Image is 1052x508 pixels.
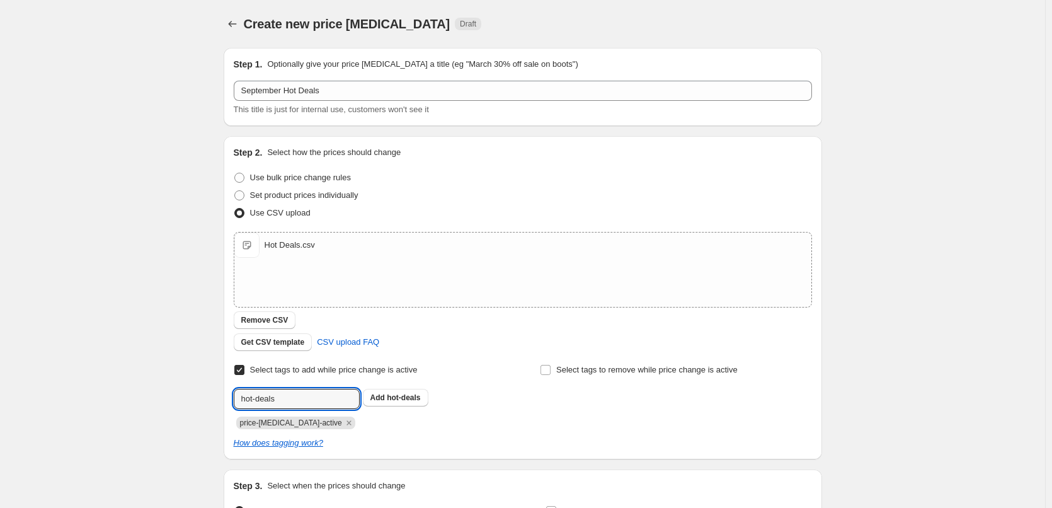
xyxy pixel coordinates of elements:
[224,15,241,33] button: Price change jobs
[343,417,355,429] button: Remove price-change-job-active
[309,332,387,352] a: CSV upload FAQ
[250,190,358,200] span: Set product prices individually
[317,336,379,349] span: CSV upload FAQ
[250,208,311,217] span: Use CSV upload
[234,438,323,447] a: How does tagging work?
[234,311,296,329] button: Remove CSV
[234,105,429,114] span: This title is just for internal use, customers won't see it
[244,17,450,31] span: Create new price [MEDICAL_DATA]
[363,389,428,407] button: Add hot-deals
[460,19,476,29] span: Draft
[387,393,420,402] span: hot-deals
[234,58,263,71] h2: Step 1.
[267,480,405,492] p: Select when the prices should change
[250,365,418,374] span: Select tags to add while price change is active
[241,315,289,325] span: Remove CSV
[250,173,351,182] span: Use bulk price change rules
[234,146,263,159] h2: Step 2.
[267,58,578,71] p: Optionally give your price [MEDICAL_DATA] a title (eg "March 30% off sale on boots")
[234,480,263,492] h2: Step 3.
[241,337,305,347] span: Get CSV template
[234,81,812,101] input: 30% off holiday sale
[556,365,738,374] span: Select tags to remove while price change is active
[234,389,360,409] input: Select tags to add
[267,146,401,159] p: Select how the prices should change
[370,393,385,402] b: Add
[265,239,315,251] div: Hot Deals.csv
[240,419,342,427] span: price-change-job-active
[234,333,312,351] button: Get CSV template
